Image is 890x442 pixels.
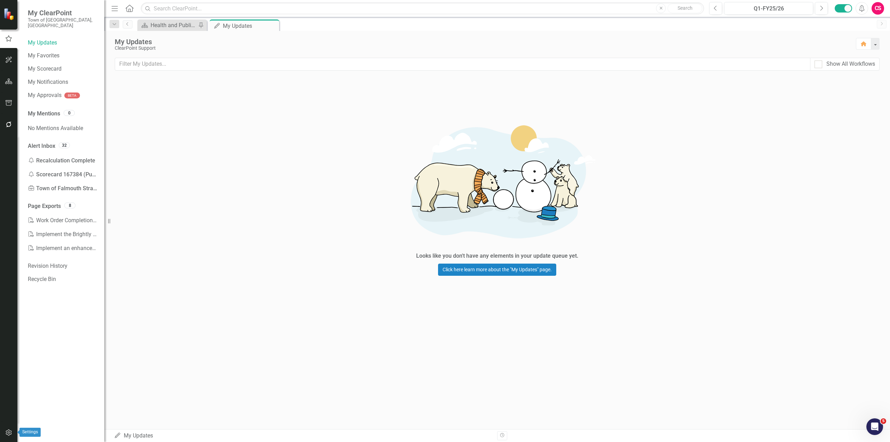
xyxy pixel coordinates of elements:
button: Q1-FY25/26 [724,2,813,15]
div: Settings [19,428,41,437]
div: Health and Public Safety [151,21,196,30]
button: CS [872,2,884,15]
div: My Updates [114,432,492,440]
iframe: Intercom live chat [866,418,883,435]
div: 8 [64,202,75,208]
a: Work Order Completion Time Address 85 of all n [28,214,97,227]
div: BETA [64,93,80,98]
span: 5 [881,418,886,424]
a: My Favorites [28,52,97,60]
a: My Notifications [28,78,97,86]
a: My Mentions [28,110,60,118]
a: Recycle Bin [28,275,97,283]
div: My Updates [223,22,277,30]
img: Getting started [393,111,601,250]
a: Implement the Brightly Work Order Management Pla [28,227,97,241]
div: No Mentions Available [28,121,97,135]
div: 0 [64,110,75,116]
a: Click here learn more about the "My Updates" page. [438,264,556,276]
small: Town of [GEOGRAPHIC_DATA], [GEOGRAPHIC_DATA] [28,17,97,29]
div: Town of Falmouth Strategic Plan Dashboard Export Complete [28,182,97,195]
a: My Approvals [28,91,62,99]
div: Q1-FY25/26 [727,5,811,13]
span: Search [678,5,693,11]
div: My Updates [115,38,849,46]
a: My Scorecard [28,65,97,73]
img: ClearPoint Strategy [3,8,16,20]
div: Show All Workflows [826,60,875,68]
a: Revision History [28,262,97,270]
div: Looks like you don't have any elements in your update queue yet. [416,252,578,260]
span: My ClearPoint [28,9,97,17]
div: Scorecard 167384 (Public Works) copy forward completed [28,168,97,182]
a: Alert Inbox [28,142,55,150]
a: Implement an enhanced traffic enforcement progra [28,241,97,255]
input: Search ClearPoint... [141,2,704,15]
a: My Updates [28,39,97,47]
button: Search [667,3,702,13]
a: Health and Public Safety [139,21,196,30]
div: 32 [59,142,70,148]
div: ClearPoint Support [115,46,849,51]
div: Recalculation Complete [28,154,97,168]
input: Filter My Updates... [115,58,810,71]
a: Page Exports [28,202,61,210]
